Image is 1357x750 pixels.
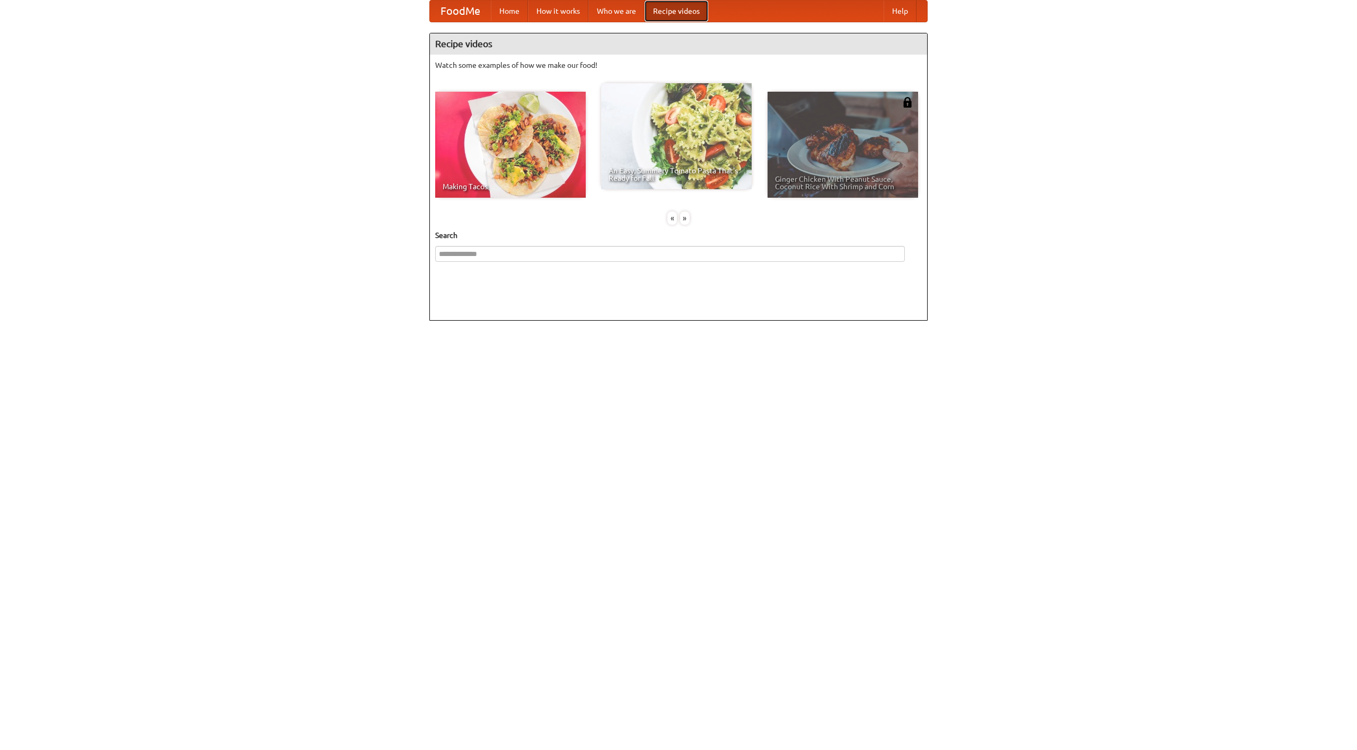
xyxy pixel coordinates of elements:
span: An Easy, Summery Tomato Pasta That's Ready for Fall [609,167,744,182]
a: An Easy, Summery Tomato Pasta That's Ready for Fall [601,83,752,189]
a: How it works [528,1,588,22]
p: Watch some examples of how we make our food! [435,60,922,70]
a: Making Tacos [435,92,586,198]
img: 483408.png [902,97,913,108]
a: Help [884,1,917,22]
div: « [667,211,677,225]
h4: Recipe videos [430,33,927,55]
h5: Search [435,230,922,241]
a: FoodMe [430,1,491,22]
span: Making Tacos [443,183,578,190]
a: Who we are [588,1,645,22]
div: » [680,211,690,225]
a: Recipe videos [645,1,708,22]
a: Home [491,1,528,22]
